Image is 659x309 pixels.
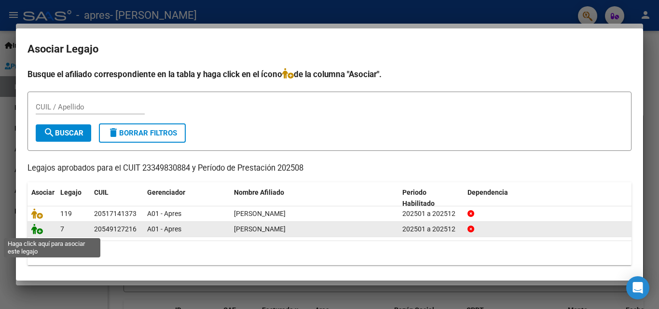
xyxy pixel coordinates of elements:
mat-icon: search [43,127,55,138]
datatable-header-cell: Gerenciador [143,182,230,214]
div: 202501 a 202512 [402,224,460,235]
button: Borrar Filtros [99,123,186,143]
datatable-header-cell: Nombre Afiliado [230,182,398,214]
p: Legajos aprobados para el CUIT 23349830884 y Período de Prestación 202508 [27,162,632,175]
mat-icon: delete [108,127,119,138]
span: 7 [60,225,64,233]
h4: Busque el afiliado correspondiente en la tabla y haga click en el ícono de la columna "Asociar". [27,68,632,81]
span: Dependencia [467,188,508,196]
span: Periodo Habilitado [402,188,435,207]
button: Buscar [36,124,91,142]
span: Buscar [43,129,83,137]
div: 2 registros [27,241,632,265]
datatable-header-cell: Legajo [56,182,90,214]
span: Nombre Afiliado [234,188,284,196]
h2: Asociar Legajo [27,40,632,58]
span: ROMAN JUAN MANUEL [234,210,286,217]
datatable-header-cell: CUIL [90,182,143,214]
span: Asociar [31,188,55,196]
span: 119 [60,210,72,217]
span: PERNISA RAMIRO [234,225,286,233]
span: A01 - Apres [147,210,181,217]
datatable-header-cell: Periodo Habilitado [398,182,464,214]
div: 20517141373 [94,208,137,219]
span: CUIL [94,188,109,196]
div: 202501 a 202512 [402,208,460,219]
span: Borrar Filtros [108,129,177,137]
datatable-header-cell: Asociar [27,182,56,214]
span: Legajo [60,188,82,196]
div: 20549127216 [94,224,137,235]
datatable-header-cell: Dependencia [464,182,632,214]
div: Open Intercom Messenger [626,276,649,299]
span: A01 - Apres [147,225,181,233]
span: Gerenciador [147,188,185,196]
